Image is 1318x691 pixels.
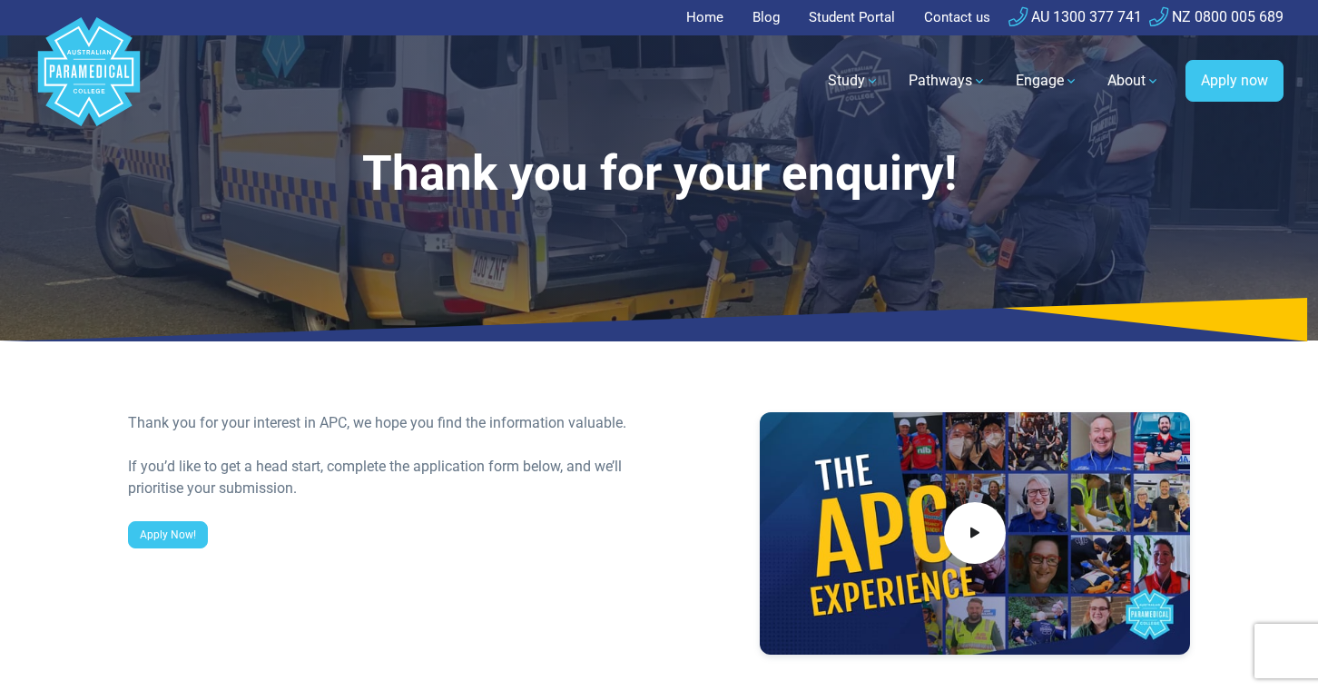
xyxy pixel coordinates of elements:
[128,456,648,499] div: If you’d like to get a head start, complete the application form below, and we’ll prioritise your...
[1185,60,1284,102] a: Apply now
[898,55,998,106] a: Pathways
[1005,55,1089,106] a: Engage
[34,35,143,127] a: Australian Paramedical College
[1097,55,1171,106] a: About
[128,412,648,434] div: Thank you for your interest in APC, we hope you find the information valuable.
[1149,8,1284,25] a: NZ 0800 005 689
[128,145,1190,202] h1: Thank you for your enquiry!
[128,521,208,548] a: Apply Now!
[817,55,890,106] a: Study
[1008,8,1142,25] a: AU 1300 377 741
